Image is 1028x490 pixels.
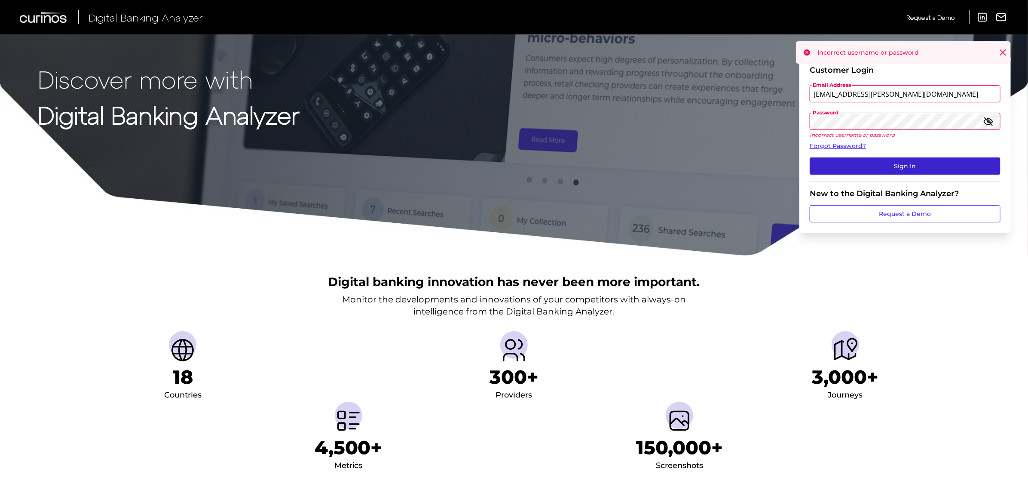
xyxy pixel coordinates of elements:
img: Metrics [335,407,362,435]
img: Screenshots [666,407,693,435]
div: Customer Login [810,65,1000,75]
button: Sign In [810,157,1000,175]
img: Providers [500,336,528,364]
div: Countries [164,388,202,402]
span: Digital Banking Analyzer [89,11,203,24]
h1: 4,500+ [315,436,382,459]
img: Curinos [20,12,68,23]
h1: 3,000+ [812,366,878,388]
a: Request a Demo [810,205,1000,222]
div: Providers [496,388,532,402]
img: Journeys [832,336,859,364]
h1: 150,000+ [636,436,723,459]
div: Journeys [828,388,863,402]
a: Forgot Password? [810,142,1000,151]
div: New to the Digital Banking Analyzer? [810,189,1000,198]
div: Metrics [334,459,363,473]
img: Countries [169,336,196,364]
h1: 300+ [490,366,538,388]
strong: Digital Banking Analyzer [38,100,300,129]
span: Password [812,109,839,116]
div: Incorrect username or password [796,41,1011,64]
p: Discover more with [38,65,300,92]
h1: 18 [173,366,193,388]
a: Request a Demo [906,10,955,25]
div: Screenshots [656,459,703,473]
p: Monitor the developments and innovations of your competitors with always-on intelligence from the... [342,293,686,317]
span: Email Address [812,82,852,89]
span: Request a Demo [906,14,955,21]
h2: Digital banking innovation has never been more important. [328,274,700,290]
p: Incorrect username or password [810,132,1000,138]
